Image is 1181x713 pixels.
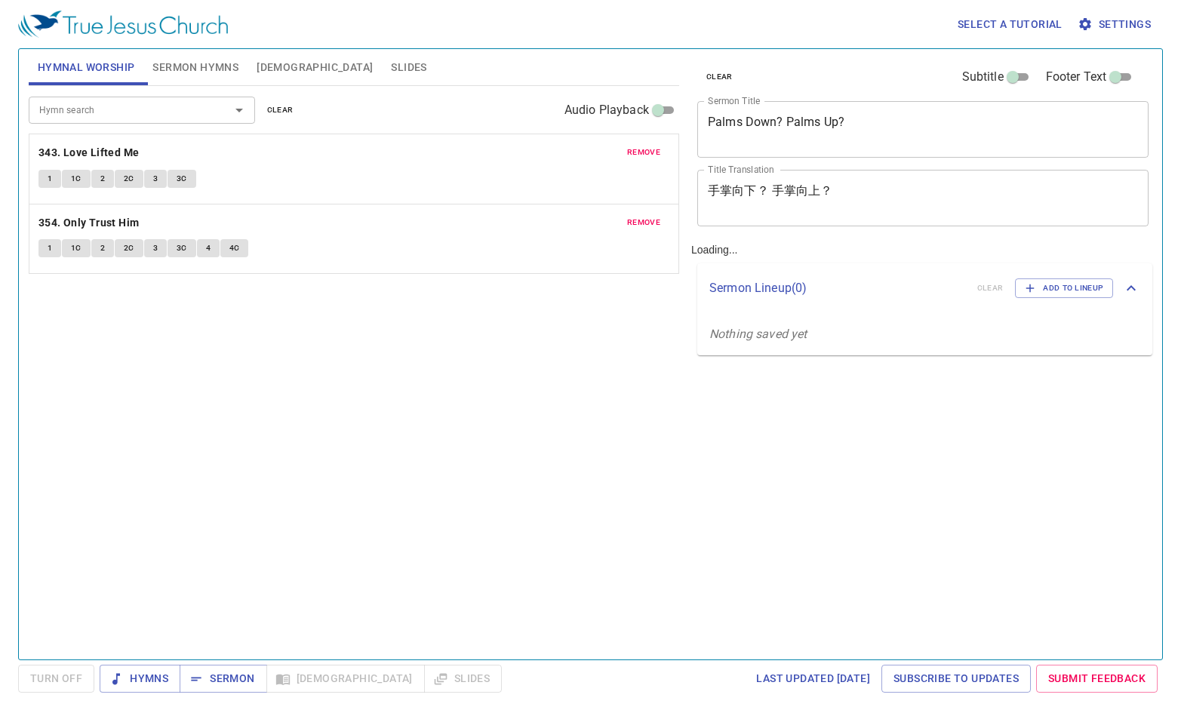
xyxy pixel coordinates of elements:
span: Subtitle [962,68,1004,86]
button: Sermon [180,665,266,693]
button: Hymns [100,665,180,693]
button: Add to Lineup [1015,278,1113,298]
span: 3 [153,241,158,255]
span: Footer Text [1046,68,1107,86]
span: 2 [100,172,105,186]
span: remove [627,146,660,159]
button: 1C [62,170,91,188]
button: 1 [38,239,61,257]
span: 3 [153,172,158,186]
button: 1 [38,170,61,188]
span: Add to Lineup [1025,281,1103,295]
button: Select a tutorial [952,11,1069,38]
span: 2C [124,172,134,186]
textarea: Palms Down? Palms Up? [708,115,1138,143]
button: remove [618,214,669,232]
span: Hymns [112,669,168,688]
button: remove [618,143,669,161]
span: [DEMOGRAPHIC_DATA] [257,58,373,77]
span: clear [706,70,733,84]
span: clear [267,103,294,117]
a: Subscribe to Updates [881,665,1031,693]
span: 1 [48,172,52,186]
span: Slides [391,58,426,77]
a: Last updated [DATE] [750,665,876,693]
div: Loading... [685,43,1158,653]
span: 1C [71,241,82,255]
button: Settings [1075,11,1157,38]
button: 3C [168,239,196,257]
i: Nothing saved yet [709,327,807,341]
button: 4 [197,239,220,257]
button: 2 [91,239,114,257]
button: clear [697,68,742,86]
button: 2 [91,170,114,188]
span: 3C [177,172,187,186]
button: 4C [220,239,249,257]
span: 1 [48,241,52,255]
a: Submit Feedback [1036,665,1158,693]
button: 343. Love Lifted Me [38,143,142,162]
span: Submit Feedback [1048,669,1146,688]
span: Sermon [192,669,254,688]
button: 354. Only Trust Him [38,214,142,232]
button: 2C [115,239,143,257]
div: Sermon Lineup(0)clearAdd to Lineup [697,263,1152,313]
span: remove [627,216,660,229]
b: 343. Love Lifted Me [38,143,140,162]
span: 4 [206,241,211,255]
span: 1C [71,172,82,186]
p: Sermon Lineup ( 0 ) [709,279,965,297]
img: True Jesus Church [18,11,228,38]
span: 2 [100,241,105,255]
button: 3C [168,170,196,188]
button: clear [258,101,303,119]
span: 3C [177,241,187,255]
button: 2C [115,170,143,188]
span: 4C [229,241,240,255]
span: Audio Playback [564,101,649,119]
span: Last updated [DATE] [756,669,870,688]
b: 354. Only Trust Him [38,214,140,232]
span: 2C [124,241,134,255]
span: Sermon Hymns [152,58,238,77]
textarea: 手掌向下？ 手掌向上？ [708,183,1138,212]
span: Select a tutorial [958,15,1063,34]
span: Hymnal Worship [38,58,135,77]
span: Subscribe to Updates [893,669,1019,688]
button: 3 [144,170,167,188]
button: 3 [144,239,167,257]
button: Open [229,100,250,121]
button: 1C [62,239,91,257]
span: Settings [1081,15,1151,34]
